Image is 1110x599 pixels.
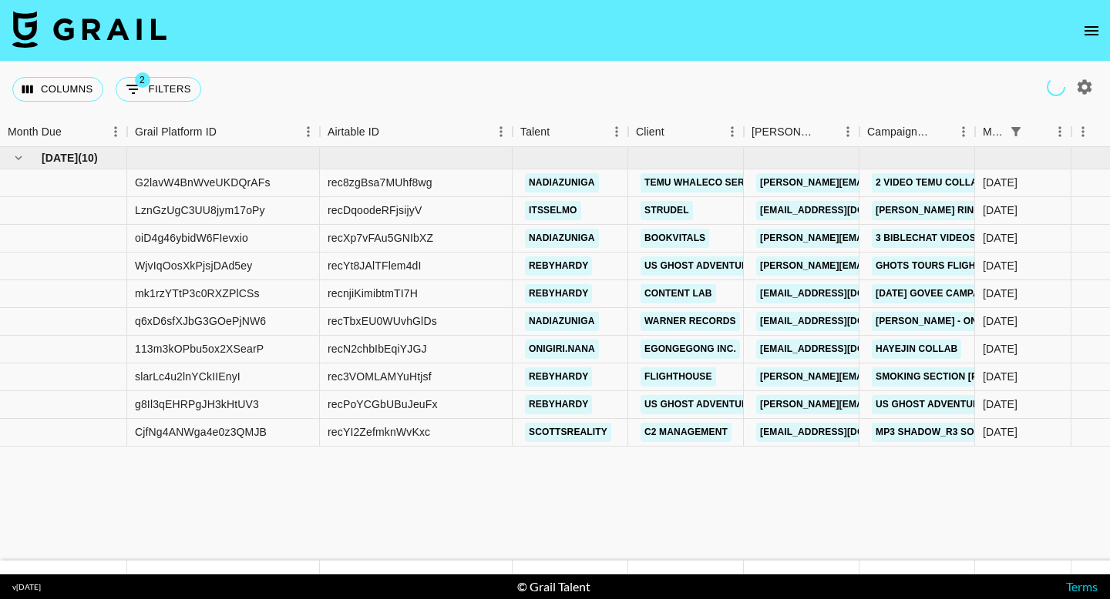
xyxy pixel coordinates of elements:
button: open drawer [1076,15,1107,46]
span: Refreshing clients, managers, users, talent, campaigns... [1044,75,1069,100]
button: Sort [1027,121,1048,142]
div: Client [628,117,744,147]
div: q6xD6sfXJbG3GOePjNW6 [135,313,266,329]
button: Menu [297,120,320,143]
a: onigiri.nana [525,340,599,359]
div: g8Il3qEHRPgJH3kHtUV3 [135,397,259,412]
div: Aug '25 [983,258,1017,273]
div: Aug '25 [983,175,1017,190]
a: rebyhardy [525,256,592,276]
div: oiD4g46ybidW6FIevxio [135,230,248,246]
div: Month Due [8,117,62,147]
a: rebyhardy [525,284,592,303]
a: [EMAIL_ADDRESS][DOMAIN_NAME] [756,312,929,331]
a: [DATE] Govee Campaign [872,284,1001,303]
button: Menu [721,120,744,143]
div: slarLc4u2lnYCkIIEnyI [135,369,240,384]
a: Ghots Tours Flight Expense [872,256,1032,276]
a: [PERSON_NAME] Ring Promo [872,201,1023,220]
div: CjfNg4ANWga4e0z3QMJB [135,424,267,440]
div: 113m3kOPbu5ox2XSearP [135,341,264,356]
div: recYI2ZefmknWvKxc [328,424,430,440]
a: rebyhardy [525,395,592,414]
button: Sort [62,121,83,142]
div: recXp7vFAu5GNIbXZ [328,230,433,246]
div: Airtable ID [320,117,513,147]
div: rec8zgBsa7MUhf8wg [328,175,432,190]
a: nadiazuniga [525,229,599,248]
div: G2lavW4BnWveUKDQrAFs [135,175,271,190]
button: Menu [104,120,127,143]
a: HAYEJIN Collab [872,340,961,359]
div: Grail Platform ID [127,117,320,147]
button: Menu [952,120,975,143]
button: Menu [1071,120,1095,143]
a: smoking section [PERSON_NAME] [872,367,1051,387]
div: Client [636,117,664,147]
a: Bookvitals [641,229,709,248]
div: Month Due [983,117,1005,147]
a: [PERSON_NAME] - Only [DEMOGRAPHIC_DATA] [872,312,1103,331]
div: Airtable ID [328,117,379,147]
div: Booker [744,117,859,147]
div: recPoYCGbUBuJeuFx [328,397,438,412]
button: Sort [379,121,401,142]
span: 2 [135,72,150,88]
button: Menu [1048,120,1071,143]
div: Aug '25 [983,286,1017,301]
div: Aug '25 [983,230,1017,246]
div: Talent [520,117,550,147]
button: Show filters [1005,121,1027,142]
a: Strudel [641,201,693,220]
div: Aug '25 [983,202,1017,218]
a: [EMAIL_ADDRESS][DOMAIN_NAME] [756,423,929,442]
div: LznGzUgC3UU8jym17oPy [135,202,265,218]
button: Sort [550,121,571,142]
div: recnjiKimibtmTI7H [328,286,418,301]
div: Aug '25 [983,424,1017,440]
a: TEMU Whaleco Services, LLC ([GEOGRAPHIC_DATA]) [641,173,910,192]
img: Grail Talent [12,11,166,48]
a: US Ghost Adventures Collab [872,395,1038,414]
div: Grail Platform ID [135,117,217,147]
span: ( 10 ) [78,150,98,166]
button: Sort [815,121,836,142]
div: 1 active filter [1005,121,1027,142]
button: hide children [8,147,29,169]
a: 2 Video Temu Collab [872,173,988,192]
div: [PERSON_NAME] [752,117,815,147]
div: recN2chbIbEqiYJGJ [328,341,427,356]
a: [EMAIL_ADDRESS][DOMAIN_NAME] [756,201,929,220]
div: Aug '25 [983,341,1017,356]
span: [DATE] [42,150,78,166]
a: [EMAIL_ADDRESS][DOMAIN_NAME] [756,284,929,303]
button: Menu [605,120,628,143]
a: Egongegong Inc. [641,340,740,359]
a: [PERSON_NAME][EMAIL_ADDRESS][DOMAIN_NAME] [756,229,1007,248]
button: Sort [930,121,952,142]
a: [PERSON_NAME][EMAIL_ADDRESS][PERSON_NAME][DOMAIN_NAME] [756,173,1087,192]
a: Content Lab [641,284,716,303]
button: Select columns [12,77,103,102]
div: Campaign (Type) [859,117,975,147]
a: [PERSON_NAME][EMAIL_ADDRESS][DOMAIN_NAME] [756,256,1007,276]
a: [EMAIL_ADDRESS][DOMAIN_NAME] [756,340,929,359]
button: Menu [489,120,513,143]
div: mk1rzYTtP3c0RXZPlCSs [135,286,260,301]
a: Warner Records [641,312,740,331]
div: recTbxEU0WUvhGlDs [328,313,437,329]
a: Terms [1066,579,1098,594]
div: Aug '25 [983,397,1017,412]
a: [PERSON_NAME][EMAIL_ADDRESS][DOMAIN_NAME] [756,395,1007,414]
button: Sort [217,121,238,142]
div: recDqoodeRFjsijyV [328,202,422,218]
a: itsselmo [525,201,581,220]
div: Campaign (Type) [867,117,930,147]
a: C2 Management [641,423,732,442]
div: WjvIqOosXkPjsjDAd5ey [135,258,252,273]
button: Show filters [116,77,201,102]
div: Aug '25 [983,369,1017,384]
a: MP3 Shadow_r3 Song Promo [872,423,1031,442]
div: Month Due [975,117,1071,147]
div: © Grail Talent [517,579,590,594]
